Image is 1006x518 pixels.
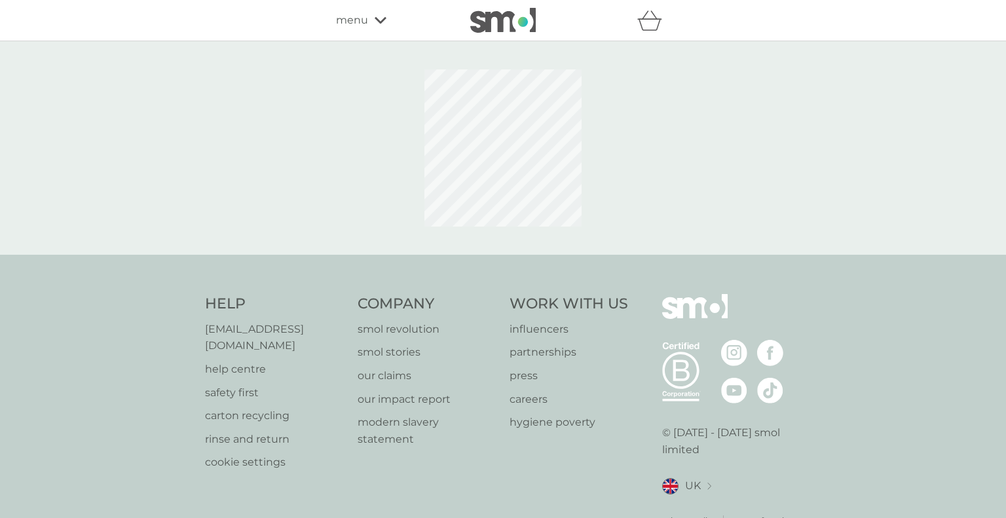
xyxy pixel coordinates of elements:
[510,414,628,431] a: hygiene poverty
[510,294,628,314] h4: Work With Us
[358,414,497,447] a: modern slavery statement
[721,340,747,366] img: visit the smol Instagram page
[205,431,345,448] a: rinse and return
[358,321,497,338] a: smol revolution
[205,321,345,354] a: [EMAIL_ADDRESS][DOMAIN_NAME]
[510,344,628,361] a: partnerships
[662,294,728,339] img: smol
[205,454,345,471] a: cookie settings
[721,377,747,403] img: visit the smol Youtube page
[510,367,628,384] a: press
[707,483,711,490] img: select a new location
[510,391,628,408] a: careers
[662,424,802,458] p: © [DATE] - [DATE] smol limited
[358,367,497,384] a: our claims
[358,294,497,314] h4: Company
[662,478,679,494] img: UK flag
[685,477,701,494] span: UK
[205,384,345,401] a: safety first
[510,321,628,338] a: influencers
[205,407,345,424] a: carton recycling
[358,344,497,361] a: smol stories
[757,377,783,403] img: visit the smol Tiktok page
[205,294,345,314] h4: Help
[358,391,497,408] a: our impact report
[637,7,670,33] div: basket
[205,361,345,378] a: help centre
[336,12,368,29] span: menu
[470,8,536,33] img: smol
[757,340,783,366] img: visit the smol Facebook page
